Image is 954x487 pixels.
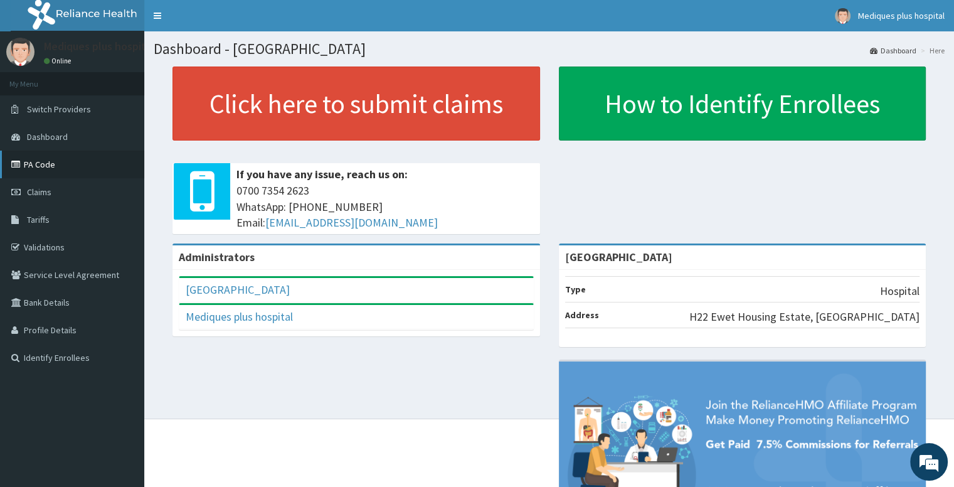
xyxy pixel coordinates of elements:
div: Chat with us now [65,70,211,87]
a: Click here to submit claims [172,67,540,141]
img: d_794563401_company_1708531726252_794563401 [23,63,51,94]
b: Administrators [179,250,255,264]
p: Hospital [880,283,920,299]
a: [GEOGRAPHIC_DATA] [186,282,290,297]
span: Switch Providers [27,104,91,115]
img: User Image [6,38,34,66]
b: Address [565,309,599,321]
strong: [GEOGRAPHIC_DATA] [565,250,672,264]
img: User Image [835,8,851,24]
p: Mediques plus hospital [44,41,155,52]
b: If you have any issue, reach us on: [236,167,408,181]
b: Type [565,284,586,295]
span: We're online! [73,158,173,285]
a: How to Identify Enrollees [559,67,926,141]
p: H22 Ewet Housing Estate, [GEOGRAPHIC_DATA] [689,309,920,325]
a: Dashboard [870,45,916,56]
span: Tariffs [27,214,50,225]
span: 0700 7354 2623 WhatsApp: [PHONE_NUMBER] Email: [236,183,534,231]
span: Dashboard [27,131,68,142]
textarea: Type your message and hit 'Enter' [6,343,239,387]
a: Mediques plus hospital [186,309,293,324]
span: Mediques plus hospital [858,10,945,21]
a: Online [44,56,74,65]
span: Claims [27,186,51,198]
a: [EMAIL_ADDRESS][DOMAIN_NAME] [265,215,438,230]
li: Here [918,45,945,56]
h1: Dashboard - [GEOGRAPHIC_DATA] [154,41,945,57]
div: Minimize live chat window [206,6,236,36]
